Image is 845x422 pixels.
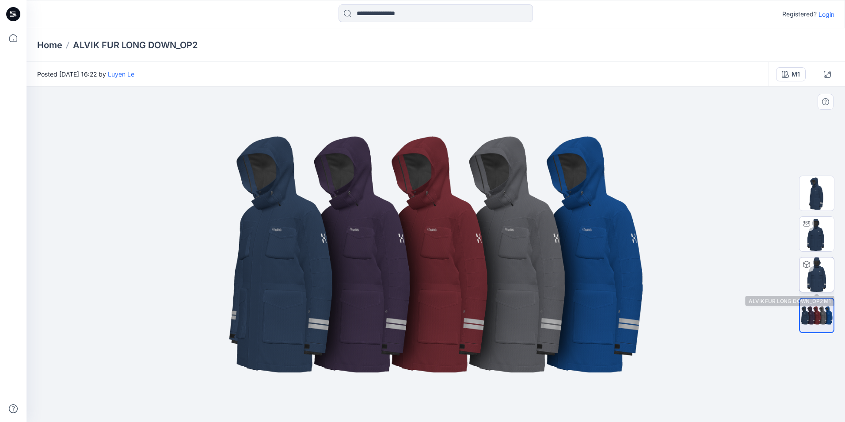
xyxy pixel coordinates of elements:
[73,39,198,51] p: ALVIK FUR LONG DOWN_OP2
[799,257,834,292] img: ALVIK FUR LONG DOWN_OP2 M1
[818,10,834,19] p: Login
[792,69,800,79] div: M1
[108,70,134,78] a: Luyen Le
[799,176,834,211] img: Thumbnail
[800,305,834,326] img: All colorways
[37,69,134,79] span: Posted [DATE] 16:22 by
[782,9,817,19] p: Registered?
[776,67,806,81] button: M1
[215,122,657,387] img: eyJhbGciOiJIUzI1NiIsImtpZCI6IjAiLCJzbHQiOiJzZXMiLCJ0eXAiOiJKV1QifQ.eyJkYXRhIjp7InR5cGUiOiJzdG9yYW...
[37,39,62,51] a: Home
[799,217,834,251] img: Turntable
